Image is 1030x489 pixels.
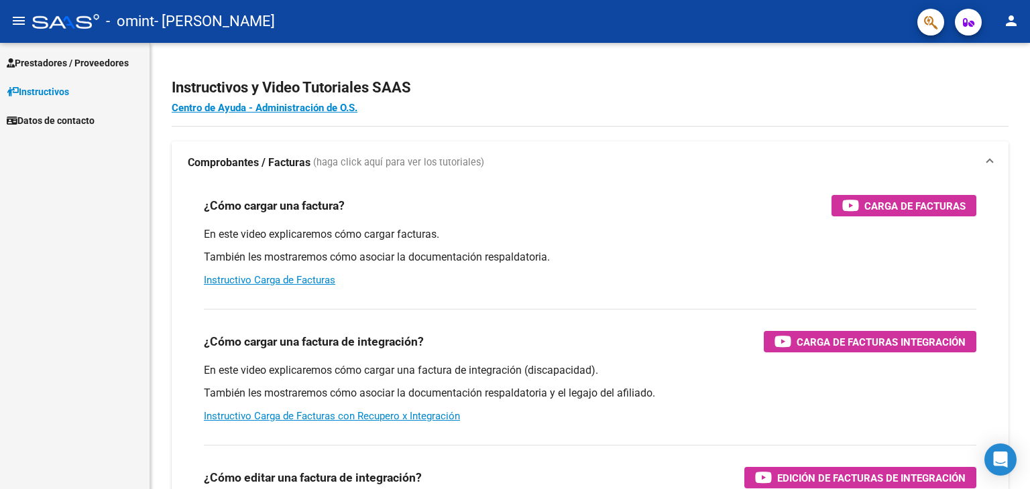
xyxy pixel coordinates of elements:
button: Edición de Facturas de integración [744,467,976,488]
button: Carga de Facturas [832,195,976,216]
span: Prestadores / Proveedores [7,56,129,70]
p: También les mostraremos cómo asociar la documentación respaldatoria. [204,250,976,265]
div: Open Intercom Messenger [984,443,1017,476]
h3: ¿Cómo cargar una factura? [204,196,345,215]
a: Instructivo Carga de Facturas [204,274,335,286]
h3: ¿Cómo editar una factura de integración? [204,468,422,487]
a: Instructivo Carga de Facturas con Recupero x Integración [204,410,460,422]
p: En este video explicaremos cómo cargar una factura de integración (discapacidad). [204,363,976,378]
button: Carga de Facturas Integración [764,331,976,352]
span: Carga de Facturas Integración [797,334,966,350]
mat-icon: menu [11,13,27,29]
span: Instructivos [7,84,69,99]
mat-expansion-panel-header: Comprobantes / Facturas (haga click aquí para ver los tutoriales) [172,141,1009,184]
span: (haga click aquí para ver los tutoriales) [313,155,484,170]
span: Edición de Facturas de integración [777,470,966,486]
a: Centro de Ayuda - Administración de O.S. [172,102,357,114]
p: En este video explicaremos cómo cargar facturas. [204,227,976,242]
span: - [PERSON_NAME] [154,7,275,36]
h2: Instructivos y Video Tutoriales SAAS [172,75,1009,100]
p: También les mostraremos cómo asociar la documentación respaldatoria y el legajo del afiliado. [204,386,976,401]
span: - omint [106,7,154,36]
strong: Comprobantes / Facturas [188,155,310,170]
mat-icon: person [1003,13,1019,29]
span: Datos de contacto [7,113,95,128]
span: Carga de Facturas [864,198,966,214]
h3: ¿Cómo cargar una factura de integración? [204,332,424,351]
